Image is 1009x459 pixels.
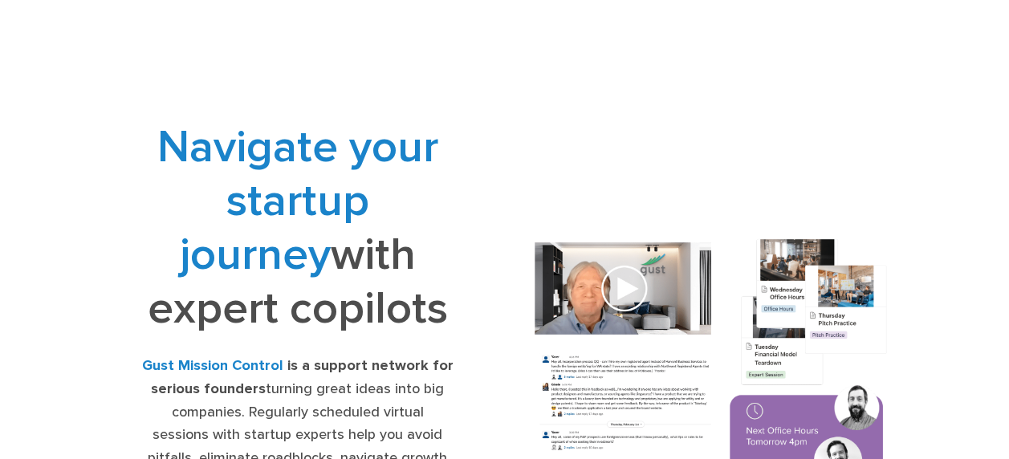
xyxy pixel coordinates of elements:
[157,120,438,282] span: Navigate your startup journey
[151,357,454,397] strong: is a support network for serious founders
[141,120,454,335] h1: with expert copilots
[142,357,283,374] strong: Gust Mission Control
